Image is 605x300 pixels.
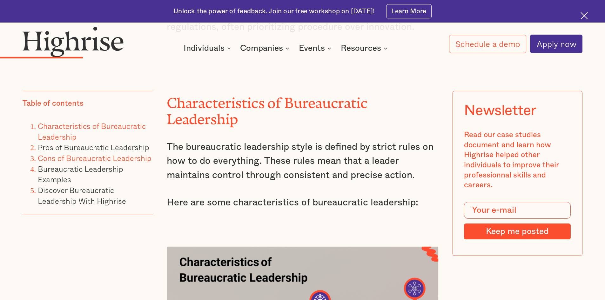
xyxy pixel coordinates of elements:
div: Newsletter [464,102,536,119]
img: Cross icon [581,12,588,19]
form: Modal Form [464,202,571,239]
div: Unlock the power of feedback. Join our free workshop on [DATE]! [173,7,375,16]
a: Bureaucratic Leadership Examples [38,163,123,185]
input: Your e-mail [464,202,571,219]
a: Apply now [530,35,582,53]
div: Events [299,44,325,52]
input: Keep me posted [464,223,571,239]
div: Individuals [184,44,233,52]
a: Learn More [386,4,432,18]
div: Individuals [184,44,225,52]
div: Table of contents [23,99,84,109]
div: Companies [240,44,291,52]
a: Characteristics of Bureaucratic Leadership [38,120,146,143]
a: Schedule a demo [449,35,527,53]
p: Here are some characteristics of bureaucratic leadership: [167,196,439,210]
a: Discover Bureaucratic Leadership With Highrise [38,184,126,207]
p: The bureaucratic leadership style is defined by strict rules on how to do everything. These rules... [167,140,439,183]
div: Resources [341,44,381,52]
h2: Characteristics of Bureaucratic Leadership [167,92,439,124]
img: Highrise logo [23,26,124,57]
a: Cons of Bureaucratic Leadership [38,152,151,164]
div: Resources [341,44,389,52]
div: Events [299,44,333,52]
a: Pros of Bureaucratic Leadership [38,141,149,153]
div: Read our case studies document and learn how Highrise helped other individuals to improve their p... [464,130,571,190]
div: Companies [240,44,283,52]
